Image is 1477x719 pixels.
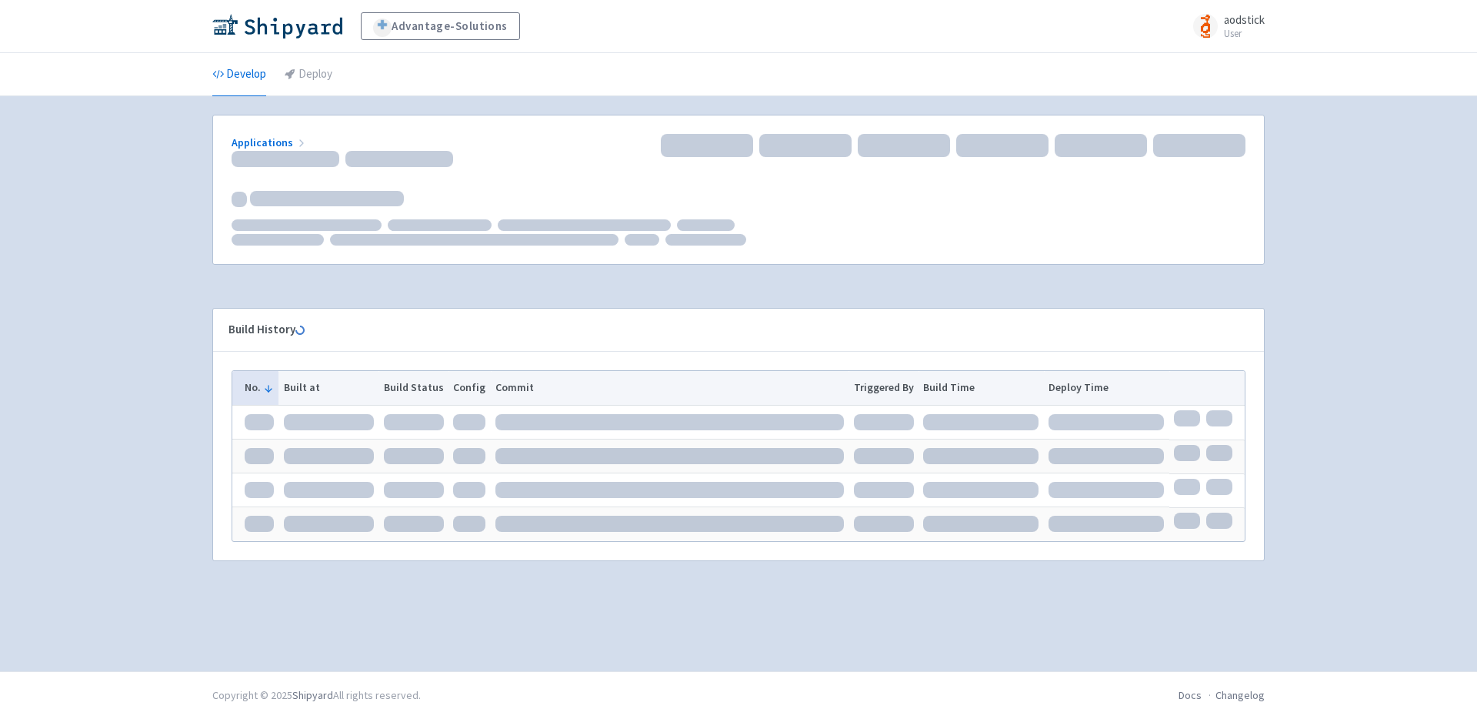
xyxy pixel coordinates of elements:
small: User [1224,28,1265,38]
a: Develop [212,53,266,96]
span: aodstick [1224,12,1265,27]
a: Shipyard [292,688,333,702]
th: Triggered By [849,371,919,405]
div: Copyright © 2025 All rights reserved. [212,687,421,704]
th: Commit [491,371,849,405]
button: No. [245,380,274,396]
th: Built at [278,371,378,405]
a: aodstick User [1184,14,1265,38]
th: Deploy Time [1044,371,1169,405]
th: Config [448,371,491,405]
a: Deploy [285,53,332,96]
a: Applications [232,135,308,149]
img: Shipyard logo [212,14,342,38]
div: Build History [228,321,1224,339]
a: Advantage-Solutions [361,12,520,40]
a: Docs [1179,688,1202,702]
th: Build Status [378,371,448,405]
th: Build Time [919,371,1044,405]
a: Changelog [1215,688,1265,702]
